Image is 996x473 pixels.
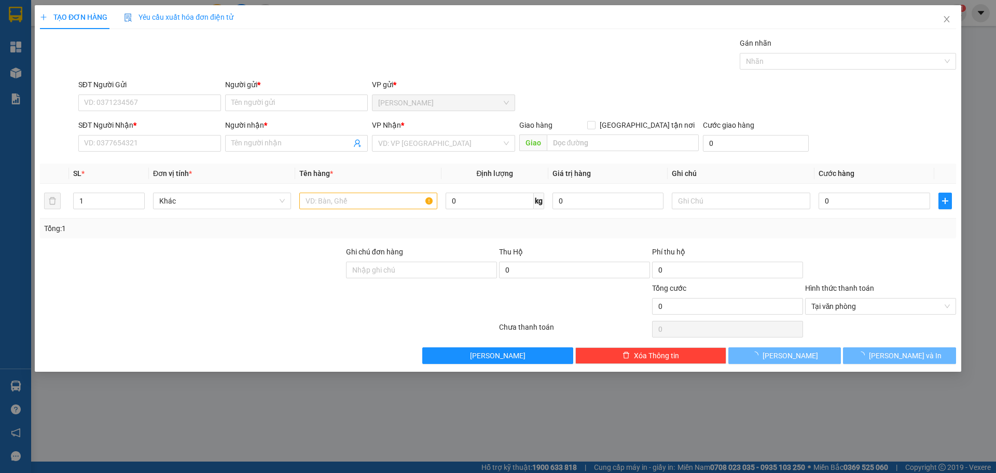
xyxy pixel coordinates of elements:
input: 0 [552,193,664,209]
button: deleteXóa Thông tin [576,347,727,364]
span: Cao Tốc [379,95,509,111]
label: Gán nhãn [740,39,771,47]
div: SĐT Người Gửi [78,79,221,90]
span: Tại văn phòng [811,299,950,314]
span: Cước hàng [819,169,854,178]
div: Người nhận [225,119,368,131]
span: Giao [519,134,547,151]
div: Phí thu hộ [652,246,803,262]
input: Dọc đường [547,134,699,151]
span: Xóa Thông tin [634,350,679,361]
input: Cước giao hàng [703,135,809,152]
label: Cước giao hàng [703,121,754,129]
button: plus [938,193,952,209]
span: plus [939,197,951,205]
img: icon [124,13,132,22]
span: Tên hàng [299,169,333,178]
div: Tổng: 1 [44,223,384,234]
span: loading [752,352,763,359]
label: Hình thức thanh toán [805,284,874,292]
input: Ghi Chú [672,193,810,209]
button: [PERSON_NAME] và In [843,347,956,364]
input: VD: Bàn, Ghế [299,193,437,209]
span: Tổng cước [652,284,686,292]
span: [PERSON_NAME] [471,350,526,361]
div: Người gửi [225,79,368,90]
span: user-add [354,139,362,147]
th: Ghi chú [668,164,814,184]
span: Yêu cầu xuất hóa đơn điện tử [124,13,233,21]
span: close [943,15,951,23]
button: [PERSON_NAME] [728,347,841,364]
span: delete [622,352,630,360]
span: TẠO ĐƠN HÀNG [40,13,107,21]
span: plus [40,13,47,21]
div: Chưa thanh toán [498,321,651,340]
span: SL [73,169,81,178]
button: Close [932,5,961,34]
button: delete [44,193,61,209]
span: kg [534,193,544,209]
span: Thu Hộ [499,248,523,256]
span: Khác [159,193,285,209]
span: Giá trị hàng [552,169,591,178]
span: Định lượng [477,169,514,178]
div: SĐT Người Nhận [78,119,221,131]
div: VP gửi [372,79,515,90]
span: [PERSON_NAME] và In [869,350,942,361]
span: Giao hàng [519,121,552,129]
button: [PERSON_NAME] [423,347,574,364]
span: loading [857,352,869,359]
span: Đơn vị tính [153,169,192,178]
span: VP Nhận [372,121,402,129]
label: Ghi chú đơn hàng [346,248,403,256]
span: [PERSON_NAME] [763,350,819,361]
input: Ghi chú đơn hàng [346,262,497,278]
span: [GEOGRAPHIC_DATA] tận nơi [596,119,699,131]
